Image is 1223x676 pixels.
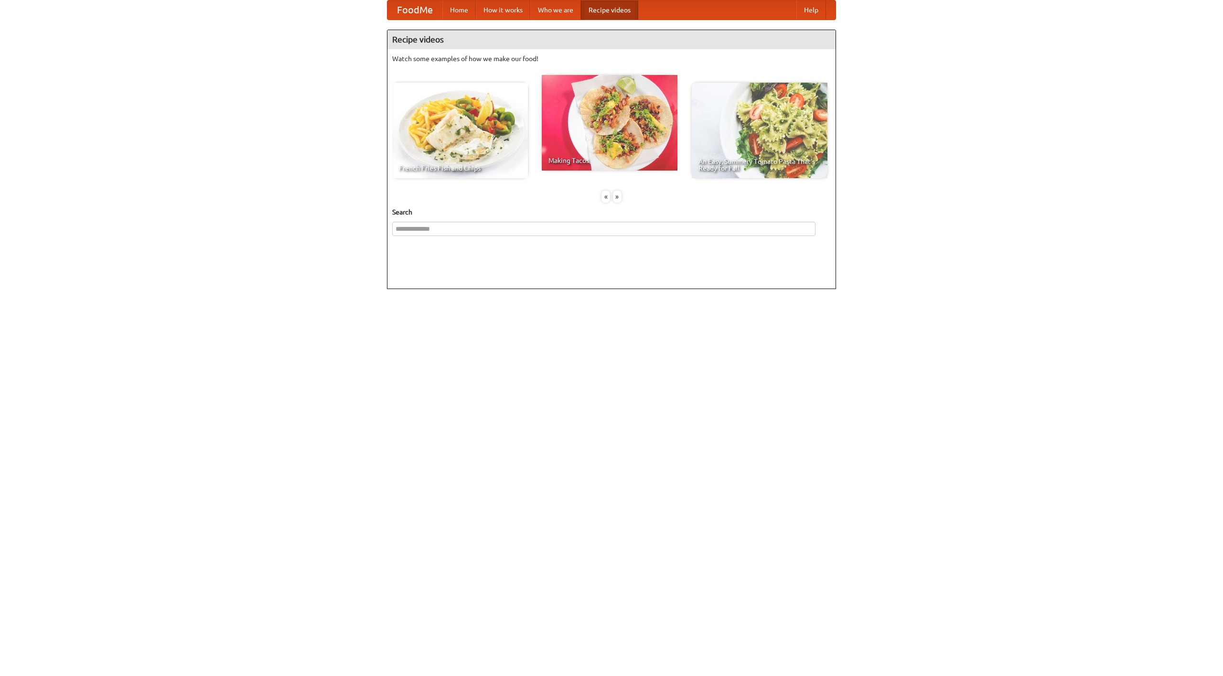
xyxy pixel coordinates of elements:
[442,0,476,20] a: Home
[692,83,827,178] a: An Easy, Summery Tomato Pasta That's Ready for Fall
[581,0,638,20] a: Recipe videos
[476,0,530,20] a: How it works
[613,191,622,203] div: »
[601,191,610,203] div: «
[392,83,528,178] a: French Fries Fish and Chips
[392,54,831,64] p: Watch some examples of how we make our food!
[387,30,836,49] h4: Recipe videos
[542,75,677,171] a: Making Tacos
[530,0,581,20] a: Who we are
[548,157,671,164] span: Making Tacos
[698,158,821,172] span: An Easy, Summery Tomato Pasta That's Ready for Fall
[387,0,442,20] a: FoodMe
[392,207,831,217] h5: Search
[399,165,521,172] span: French Fries Fish and Chips
[796,0,826,20] a: Help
